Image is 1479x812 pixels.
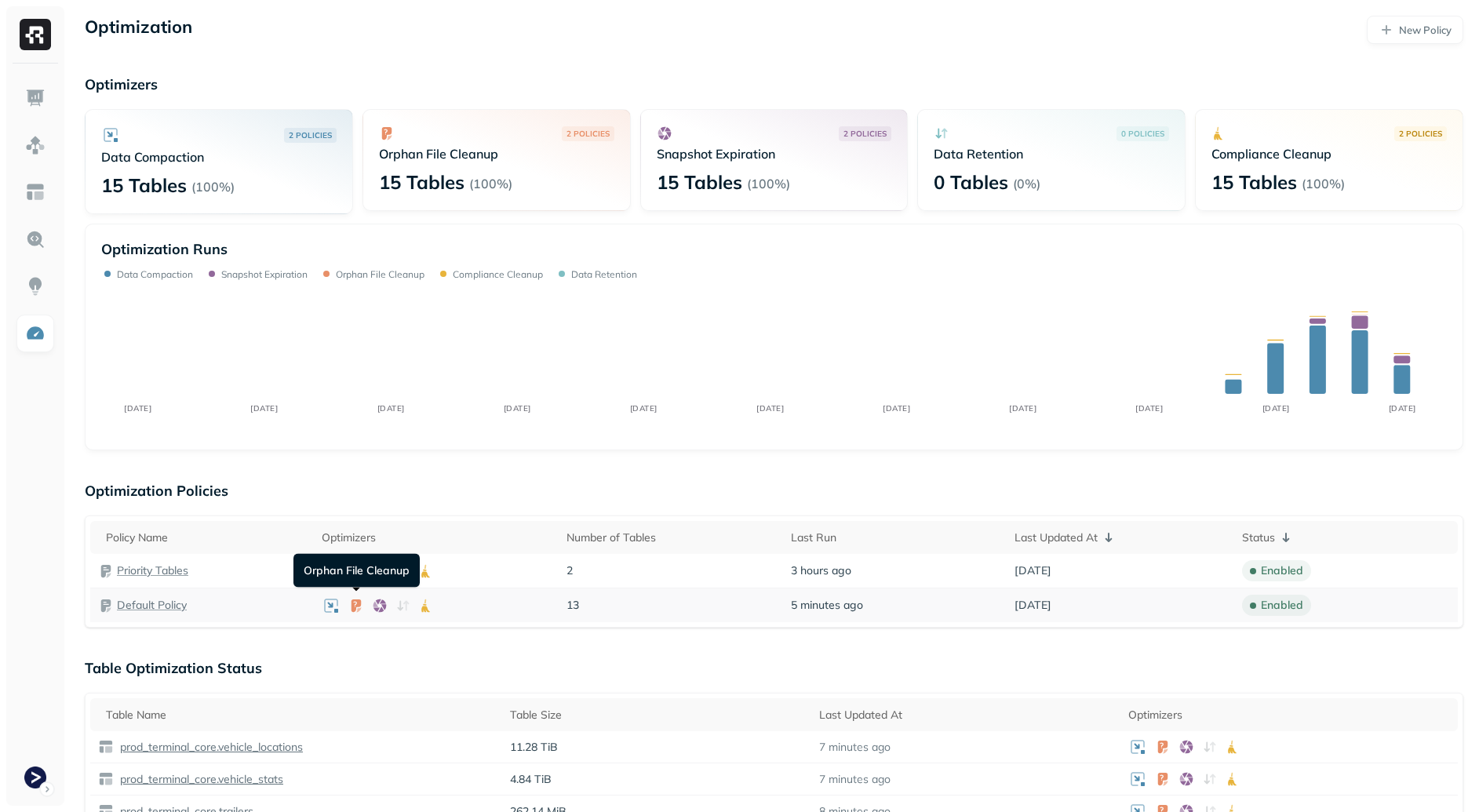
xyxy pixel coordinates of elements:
[98,739,114,755] img: table
[510,708,803,723] div: Table Size
[85,75,1463,93] p: Optimizers
[1135,403,1163,413] tspan: [DATE]
[1015,598,1051,613] span: [DATE]
[469,176,512,191] p: ( 100% )
[657,146,892,162] p: Snapshot Expiration
[934,169,1008,195] p: 0 Tables
[756,403,784,413] tspan: [DATE]
[934,146,1169,162] p: Data Retention
[25,323,46,344] img: Optimization
[630,403,658,413] tspan: [DATE]
[1367,16,1463,44] a: New Policy
[1211,169,1297,195] p: 15 Tables
[1399,128,1442,140] p: 2 POLICIES
[117,598,187,613] a: Default Policy
[293,554,420,588] div: Orphan File Cleanup
[25,182,46,202] img: Asset Explorer
[124,403,151,413] tspan: [DATE]
[1013,176,1040,191] p: ( 0% )
[106,530,306,545] div: Policy Name
[510,740,803,755] p: 11.28 TiB
[504,403,531,413] tspan: [DATE]
[98,771,114,787] img: table
[566,128,610,140] p: 2 POLICIES
[819,708,1113,723] div: Last Updated At
[747,176,790,191] p: ( 100% )
[25,276,46,297] img: Insights
[883,403,910,413] tspan: [DATE]
[819,740,891,755] p: 7 minutes ago
[510,772,803,787] p: 4.84 TiB
[377,403,405,413] tspan: [DATE]
[566,530,774,545] div: Number of Tables
[114,772,283,787] a: prod_terminal_core.vehicle_stats
[25,135,46,155] img: Assets
[1262,403,1290,413] tspan: [DATE]
[819,772,891,787] p: 7 minutes ago
[843,128,887,140] p: 2 POLICIES
[379,169,464,195] p: 15 Tables
[85,16,192,44] p: Optimization
[289,129,332,141] p: 2 POLICIES
[1261,563,1303,578] p: enabled
[1121,128,1164,140] p: 0 POLICIES
[117,563,188,578] a: Priority Tables
[191,179,235,195] p: ( 100% )
[101,149,337,165] p: Data Compaction
[791,530,999,545] div: Last Run
[1211,146,1447,162] p: Compliance Cleanup
[1009,403,1036,413] tspan: [DATE]
[85,482,1463,500] p: Optimization Policies
[791,598,863,613] span: 5 minutes ago
[566,598,774,613] p: 13
[1261,598,1303,613] p: enabled
[25,88,46,108] img: Dashboard
[1242,528,1450,547] div: Status
[336,268,424,280] p: Orphan File Cleanup
[1128,708,1451,723] div: Optimizers
[106,708,494,723] div: Table Name
[101,240,228,258] p: Optimization Runs
[566,563,774,578] p: 2
[117,772,283,787] p: prod_terminal_core.vehicle_stats
[250,403,278,413] tspan: [DATE]
[25,229,46,249] img: Query Explorer
[85,659,1463,677] p: Table Optimization Status
[1015,528,1226,547] div: Last Updated At
[657,169,742,195] p: 15 Tables
[453,268,543,280] p: Compliance Cleanup
[117,268,193,280] p: Data Compaction
[221,268,308,280] p: Snapshot Expiration
[101,173,187,198] p: 15 Tables
[24,766,46,788] img: Terminal
[20,19,51,50] img: Ryft
[322,530,551,545] div: Optimizers
[114,740,303,755] a: prod_terminal_core.vehicle_locations
[1302,176,1345,191] p: ( 100% )
[1015,563,1051,578] span: [DATE]
[571,268,637,280] p: Data Retention
[791,563,851,578] span: 3 hours ago
[379,146,614,162] p: Orphan File Cleanup
[1399,23,1452,38] p: New Policy
[1389,403,1416,413] tspan: [DATE]
[117,740,303,755] p: prod_terminal_core.vehicle_locations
